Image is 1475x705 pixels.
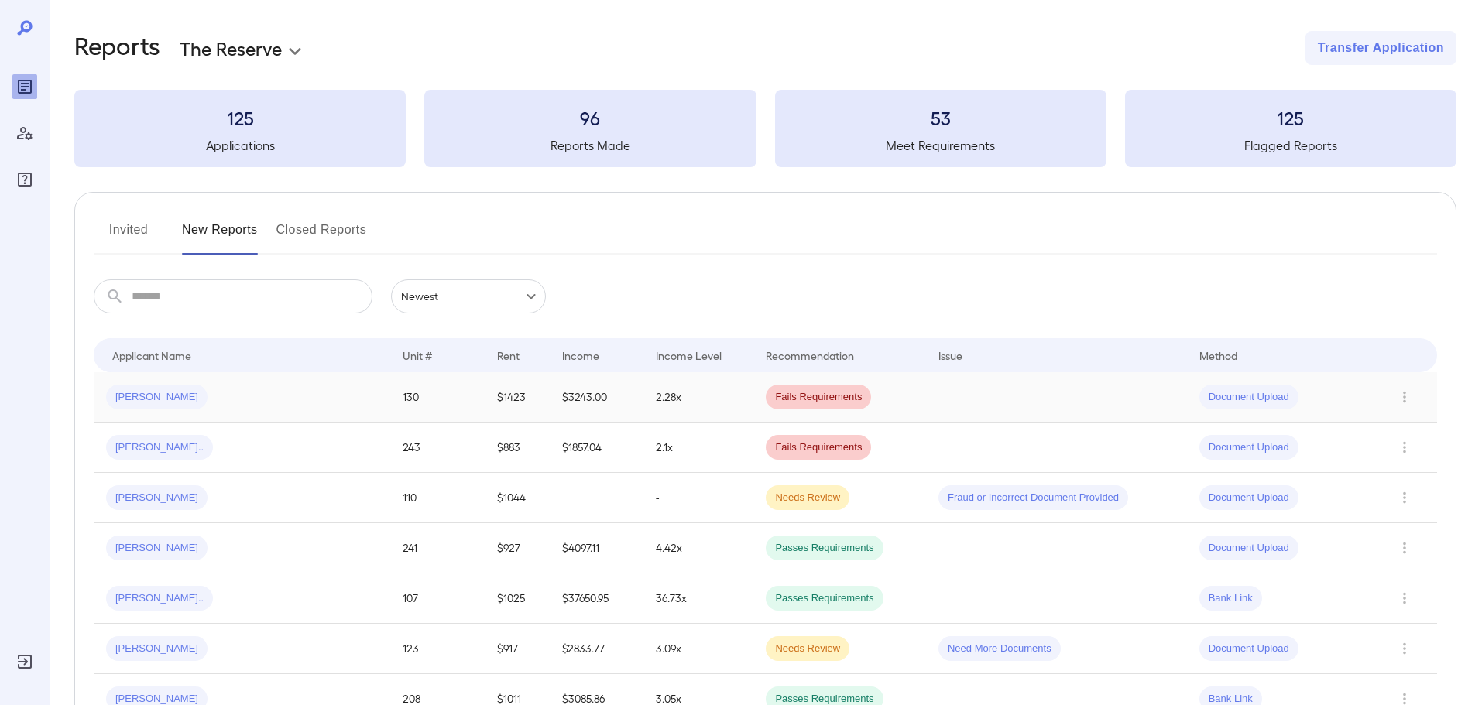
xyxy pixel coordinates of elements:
h2: Reports [74,31,160,65]
td: $1025 [485,573,550,624]
span: Need More Documents [938,642,1061,656]
td: 2.1x [643,423,753,473]
span: [PERSON_NAME] [106,491,208,505]
td: 243 [390,423,485,473]
div: Newest [391,279,546,313]
td: $1857.04 [550,423,644,473]
h3: 53 [775,105,1106,130]
h3: 96 [424,105,756,130]
td: 241 [390,523,485,573]
span: Bank Link [1199,591,1262,606]
td: 3.09x [643,624,753,674]
div: Income [562,346,599,364]
td: 107 [390,573,485,624]
button: Transfer Application [1305,31,1456,65]
td: 36.73x [643,573,753,624]
td: - [643,473,753,523]
h5: Reports Made [424,136,756,155]
div: Income Level [656,346,722,364]
button: Row Actions [1392,435,1417,460]
span: Fraud or Incorrect Document Provided [938,491,1128,505]
span: Document Upload [1199,491,1298,505]
span: Document Upload [1199,541,1298,556]
span: Document Upload [1199,440,1298,455]
td: 110 [390,473,485,523]
td: $883 [485,423,550,473]
button: Invited [94,217,163,255]
p: The Reserve [180,36,282,60]
div: Reports [12,74,37,99]
td: 2.28x [643,372,753,423]
h5: Applications [74,136,406,155]
button: Row Actions [1392,385,1417,409]
button: Closed Reports [276,217,367,255]
td: $4097.11 [550,523,644,573]
span: [PERSON_NAME].. [106,591,213,606]
div: Log Out [12,649,37,674]
td: $37650.95 [550,573,644,624]
td: 130 [390,372,485,423]
span: Passes Requirements [766,591,883,606]
div: Issue [938,346,963,364]
div: Recommendation [766,346,854,364]
button: New Reports [182,217,258,255]
div: Method [1199,346,1237,364]
h3: 125 [74,105,406,130]
span: [PERSON_NAME] [106,642,208,656]
h5: Meet Requirements [775,136,1106,155]
td: $917 [485,624,550,674]
span: Needs Review [766,491,849,505]
td: $3243.00 [550,372,644,423]
button: Row Actions [1392,536,1417,560]
td: $2833.77 [550,624,644,674]
div: Applicant Name [112,346,191,364]
span: [PERSON_NAME] [106,541,208,556]
span: Passes Requirements [766,541,883,556]
button: Row Actions [1392,586,1417,611]
button: Row Actions [1392,485,1417,510]
span: Fails Requirements [766,390,871,405]
span: Needs Review [766,642,849,656]
h5: Flagged Reports [1125,136,1456,155]
div: Unit # [403,346,432,364]
button: Row Actions [1392,636,1417,661]
summary: 125Applications96Reports Made53Meet Requirements125Flagged Reports [74,90,1456,167]
span: Document Upload [1199,390,1298,405]
td: 4.42x [643,523,753,573]
td: $1044 [485,473,550,523]
span: Document Upload [1199,642,1298,656]
div: Manage Users [12,121,37,145]
td: $927 [485,523,550,573]
span: [PERSON_NAME] [106,390,208,405]
div: FAQ [12,167,37,192]
td: $1423 [485,372,550,423]
div: Rent [497,346,522,364]
span: [PERSON_NAME].. [106,440,213,455]
td: 123 [390,624,485,674]
h3: 125 [1125,105,1456,130]
span: Fails Requirements [766,440,871,455]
